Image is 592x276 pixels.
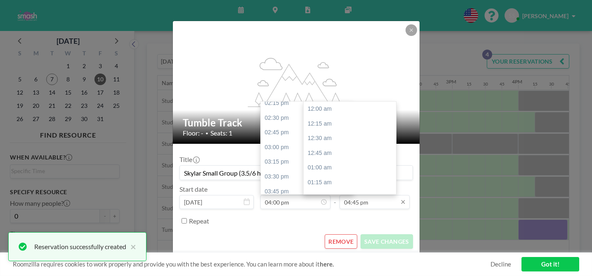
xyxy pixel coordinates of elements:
[261,125,353,140] div: 02:45 pm
[183,129,203,137] span: Floor: -
[304,131,396,146] div: 12:30 am
[334,188,336,206] span: -
[521,257,579,271] a: Got it!
[320,260,334,268] a: here.
[189,217,209,225] label: Repeat
[261,169,353,184] div: 03:30 pm
[179,185,208,193] label: Start date
[261,140,353,155] div: 03:00 pm
[304,117,396,131] div: 12:15 am
[205,130,208,136] span: •
[210,129,232,137] span: Seats: 1
[325,234,357,249] button: REMOVE
[261,96,353,111] div: 02:15 pm
[261,184,353,199] div: 03:45 pm
[304,160,396,175] div: 01:00 am
[304,175,396,190] div: 01:15 am
[361,234,413,249] button: SAVE CHANGES
[304,190,396,205] div: 01:30 am
[183,117,410,129] h2: Tumble Track
[304,102,396,117] div: 12:00 am
[180,166,413,180] input: (No title)
[13,260,491,268] span: Roomzilla requires cookies to work properly and provide you with the best experience. You can lea...
[304,146,396,161] div: 12:45 am
[491,260,511,268] a: Decline
[261,111,353,126] div: 02:30 pm
[34,242,126,252] div: Reservation successfully created
[126,242,136,252] button: close
[261,155,353,169] div: 03:15 pm
[179,155,199,164] label: Title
